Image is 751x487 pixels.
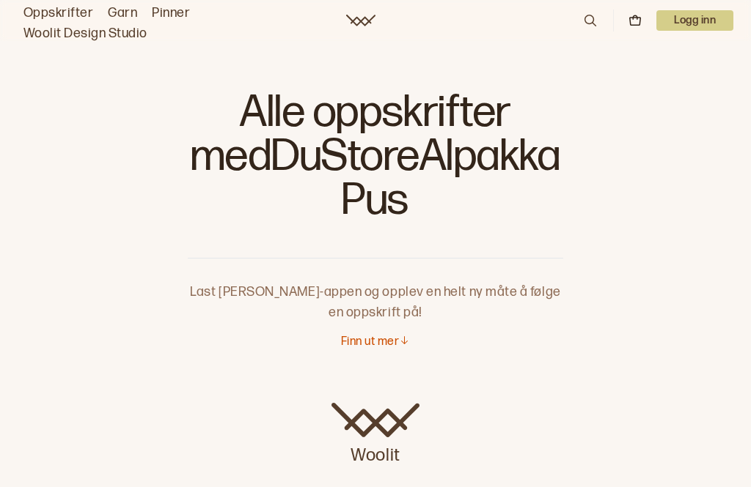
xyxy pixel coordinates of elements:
[188,88,563,234] h1: Alle oppskrifter med DuStoreAlpakka Pus
[341,335,410,350] button: Finn ut mer
[188,259,563,323] p: Last [PERSON_NAME]-appen og opplev en helt ny måte å følge en oppskrift på!
[656,10,733,31] button: User dropdown
[656,10,733,31] p: Logg inn
[346,15,375,26] a: Woolit
[152,3,190,23] a: Pinner
[331,403,420,467] a: Woolit
[331,403,420,438] img: Woolit
[23,23,147,44] a: Woolit Design Studio
[341,335,399,350] p: Finn ut mer
[331,438,420,467] p: Woolit
[108,3,137,23] a: Garn
[23,3,93,23] a: Oppskrifter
